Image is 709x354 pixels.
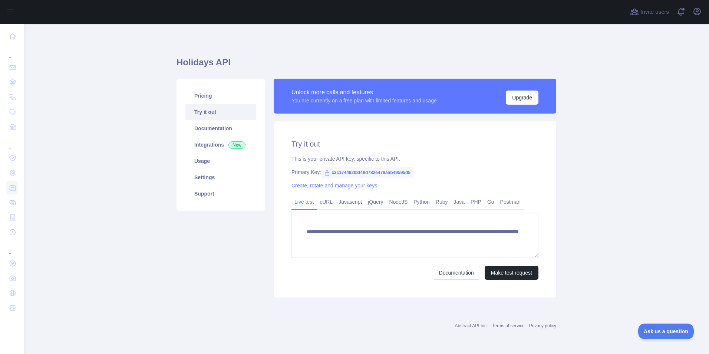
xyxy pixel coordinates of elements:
a: Try it out [185,104,256,120]
a: Documentation [185,120,256,137]
div: Unlock more calls and features [291,88,437,97]
h2: Try it out [291,139,538,149]
a: Settings [185,169,256,186]
div: This is your private API key, specific to this API. [291,155,538,163]
a: Terms of service [492,323,524,328]
button: Upgrade [506,91,538,105]
a: Live test [291,196,317,208]
a: Postman [497,196,524,208]
div: ... [6,45,18,59]
a: jQuery [365,196,386,208]
h1: Holidays API [177,56,556,74]
a: Create, rotate and manage your keys [291,183,377,189]
span: c3c17448208f48d782e478aab49595d5 [321,167,413,178]
div: Primary Key: [291,168,538,176]
button: Make test request [485,266,538,280]
iframe: Toggle Customer Support [638,324,694,339]
span: New [228,141,245,149]
a: Integrations New [185,137,256,153]
a: Support [185,186,256,202]
a: Java [451,196,468,208]
a: Go [484,196,497,208]
a: Javascript [336,196,365,208]
a: Python [410,196,433,208]
span: Invite users [640,8,669,16]
a: Documentation [433,266,480,280]
div: ... [6,135,18,150]
a: Pricing [185,88,256,104]
a: cURL [317,196,336,208]
div: ... [6,240,18,255]
a: Privacy policy [529,323,556,328]
button: Invite users [629,6,670,18]
a: Ruby [433,196,451,208]
a: PHP [468,196,484,208]
div: You are currently on a free plan with limited features and usage [291,97,437,104]
a: Abstract API Inc. [455,323,488,328]
a: Usage [185,153,256,169]
a: NodeJS [386,196,410,208]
